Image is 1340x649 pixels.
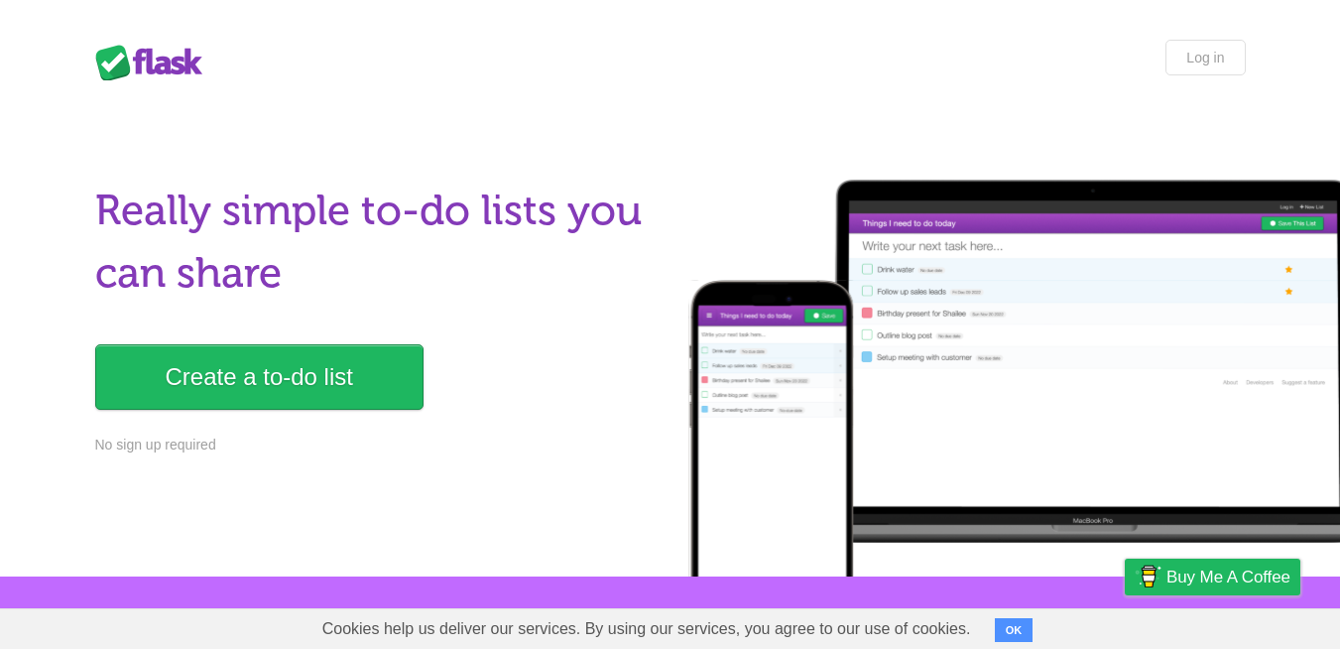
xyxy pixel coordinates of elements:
h1: Really simple to-do lists you can share [95,180,659,305]
p: No sign up required [95,435,659,455]
a: Create a to-do list [95,344,424,410]
span: Cookies help us deliver our services. By using our services, you agree to our use of cookies. [303,609,991,649]
img: Buy me a coffee [1135,560,1161,593]
div: Flask Lists [95,45,214,80]
span: Buy me a coffee [1166,560,1290,594]
button: OK [995,618,1034,642]
a: Log in [1165,40,1245,75]
a: Buy me a coffee [1125,559,1300,595]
